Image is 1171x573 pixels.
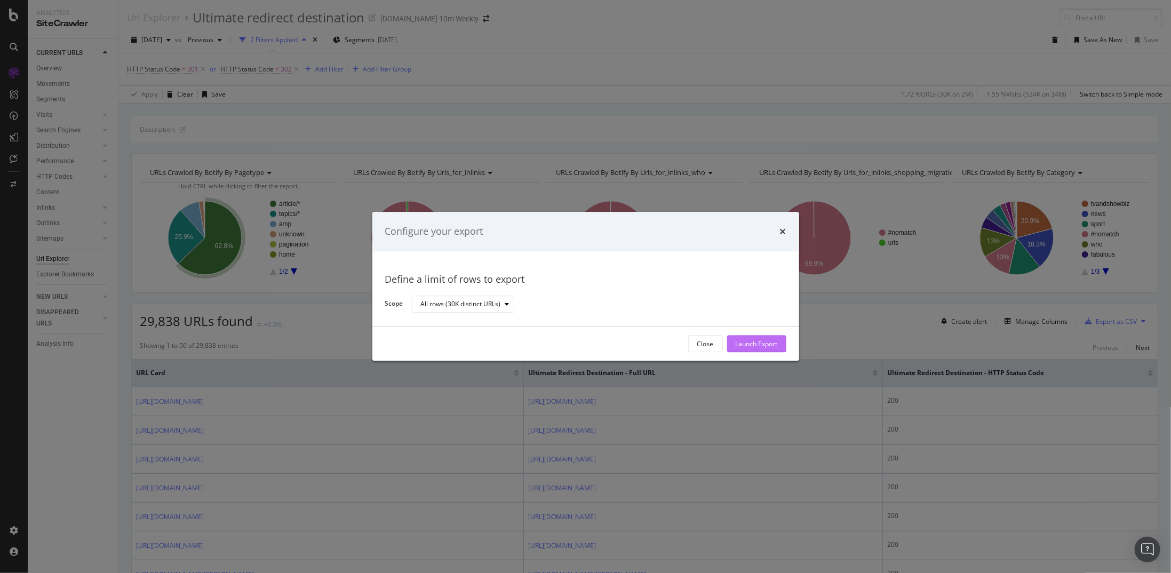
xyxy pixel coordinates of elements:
div: modal [372,212,799,361]
div: times [780,225,786,238]
div: Define a limit of rows to export [385,273,786,286]
label: Scope [385,299,403,311]
div: Launch Export [736,339,778,348]
div: All rows (30K distinct URLs) [421,301,501,307]
button: All rows (30K distinct URLs) [412,296,514,313]
div: Open Intercom Messenger [1135,537,1160,562]
div: Configure your export [385,225,483,238]
button: Launch Export [727,336,786,353]
button: Close [688,336,723,353]
div: Close [697,339,714,348]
